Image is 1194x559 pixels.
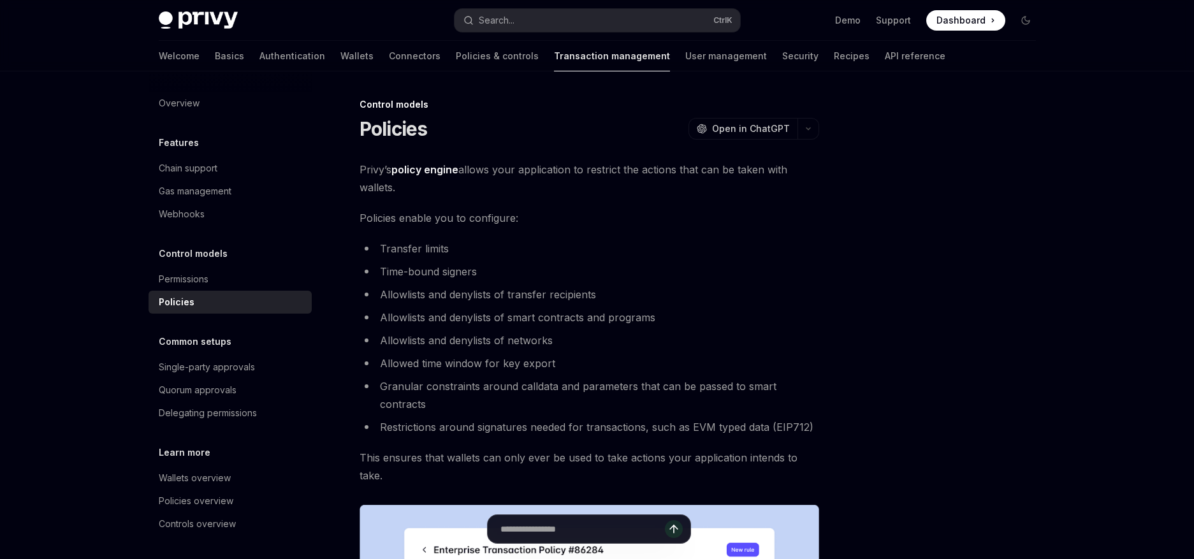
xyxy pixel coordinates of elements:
[782,41,819,71] a: Security
[360,161,819,196] span: Privy’s allows your application to restrict the actions that can be taken with wallets.
[360,286,819,303] li: Allowlists and denylists of transfer recipients
[159,135,199,150] h5: Features
[159,445,210,460] h5: Learn more
[149,490,312,512] a: Policies overview
[500,515,665,543] input: Ask a question...
[159,272,208,287] div: Permissions
[360,209,819,227] span: Policies enable you to configure:
[885,41,945,71] a: API reference
[159,161,217,176] div: Chain support
[149,291,312,314] a: Policies
[149,402,312,425] a: Delegating permissions
[936,14,986,27] span: Dashboard
[1016,10,1036,31] button: Toggle dark mode
[456,41,539,71] a: Policies & controls
[159,359,255,375] div: Single-party approvals
[159,334,231,349] h5: Common setups
[340,41,374,71] a: Wallets
[688,118,797,140] button: Open in ChatGPT
[149,92,312,115] a: Overview
[360,377,819,413] li: Granular constraints around calldata and parameters that can be passed to smart contracts
[149,203,312,226] a: Webhooks
[149,268,312,291] a: Permissions
[215,41,244,71] a: Basics
[835,14,861,27] a: Demo
[455,9,740,32] button: Search...CtrlK
[834,41,870,71] a: Recipes
[360,449,819,484] span: This ensures that wallets can only ever be used to take actions your application intends to take.
[713,15,732,25] span: Ctrl K
[259,41,325,71] a: Authentication
[685,41,767,71] a: User management
[159,493,233,509] div: Policies overview
[149,379,312,402] a: Quorum approvals
[159,470,231,486] div: Wallets overview
[712,122,790,135] span: Open in ChatGPT
[149,356,312,379] a: Single-party approvals
[360,418,819,436] li: Restrictions around signatures needed for transactions, such as EVM typed data (EIP712)
[159,41,200,71] a: Welcome
[360,117,428,140] h1: Policies
[159,382,237,398] div: Quorum approvals
[159,96,200,111] div: Overview
[159,294,194,310] div: Policies
[926,10,1005,31] a: Dashboard
[360,309,819,326] li: Allowlists and denylists of smart contracts and programs
[360,263,819,280] li: Time-bound signers
[360,354,819,372] li: Allowed time window for key export
[159,405,257,421] div: Delegating permissions
[159,11,238,29] img: dark logo
[360,331,819,349] li: Allowlists and denylists of networks
[389,41,440,71] a: Connectors
[159,184,231,199] div: Gas management
[876,14,911,27] a: Support
[159,516,236,532] div: Controls overview
[149,512,312,535] a: Controls overview
[391,163,458,176] strong: policy engine
[149,157,312,180] a: Chain support
[149,467,312,490] a: Wallets overview
[479,13,514,28] div: Search...
[665,520,683,538] button: Send message
[360,98,819,111] div: Control models
[159,246,228,261] h5: Control models
[149,180,312,203] a: Gas management
[360,240,819,258] li: Transfer limits
[159,207,205,222] div: Webhooks
[554,41,670,71] a: Transaction management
